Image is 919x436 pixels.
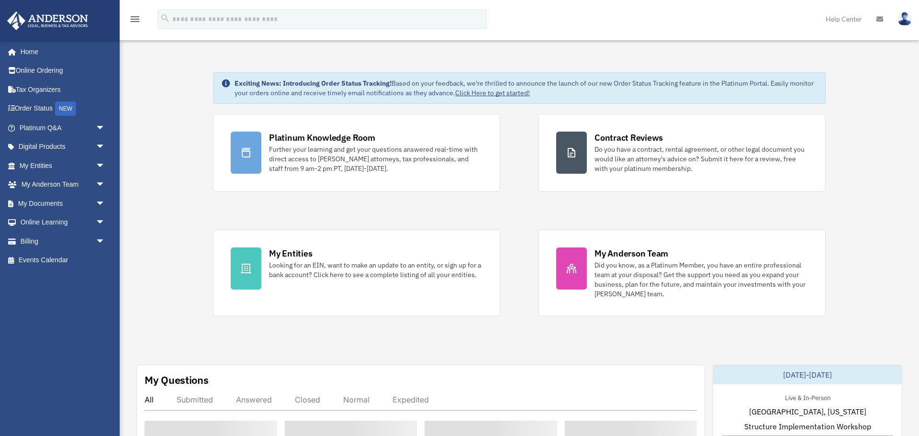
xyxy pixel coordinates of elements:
div: Normal [343,395,370,404]
span: [GEOGRAPHIC_DATA], [US_STATE] [749,406,866,417]
div: Platinum Knowledge Room [269,132,375,144]
a: Online Ordering [7,61,120,80]
div: Closed [295,395,320,404]
strong: Exciting News: Introducing Order Status Tracking! [235,79,392,88]
div: Live & In-Person [777,392,838,402]
a: Billingarrow_drop_down [7,232,120,251]
div: Further your learning and get your questions answered real-time with direct access to [PERSON_NAM... [269,145,482,173]
a: My Anderson Teamarrow_drop_down [7,175,120,194]
div: Submitted [177,395,213,404]
div: My Entities [269,247,312,259]
a: My Documentsarrow_drop_down [7,194,120,213]
a: Online Learningarrow_drop_down [7,213,120,232]
div: Expedited [392,395,429,404]
span: arrow_drop_down [96,118,115,138]
span: arrow_drop_down [96,232,115,251]
i: menu [129,13,141,25]
div: My Questions [145,373,209,387]
div: All [145,395,154,404]
span: arrow_drop_down [96,137,115,157]
div: Looking for an EIN, want to make an update to an entity, or sign up for a bank account? Click her... [269,260,482,279]
a: My Anderson Team Did you know, as a Platinum Member, you have an entire professional team at your... [538,230,826,316]
div: Did you know, as a Platinum Member, you have an entire professional team at your disposal? Get th... [594,260,808,299]
a: Platinum Q&Aarrow_drop_down [7,118,120,137]
div: Contract Reviews [594,132,663,144]
img: Anderson Advisors Platinum Portal [4,11,91,30]
a: Contract Reviews Do you have a contract, rental agreement, or other legal document you would like... [538,114,826,191]
a: Platinum Knowledge Room Further your learning and get your questions answered real-time with dire... [213,114,500,191]
span: Structure Implementation Workshop [744,421,871,432]
div: Based on your feedback, we're thrilled to announce the launch of our new Order Status Tracking fe... [235,78,818,98]
a: Tax Organizers [7,80,120,99]
a: Home [7,42,115,61]
a: My Entitiesarrow_drop_down [7,156,120,175]
a: Order StatusNEW [7,99,120,119]
div: My Anderson Team [594,247,668,259]
a: Click Here to get started! [455,89,530,97]
a: My Entities Looking for an EIN, want to make an update to an entity, or sign up for a bank accoun... [213,230,500,316]
div: [DATE]-[DATE] [713,365,902,384]
a: menu [129,17,141,25]
span: arrow_drop_down [96,156,115,176]
span: arrow_drop_down [96,194,115,213]
img: User Pic [897,12,912,26]
div: Answered [236,395,272,404]
span: arrow_drop_down [96,175,115,195]
div: Do you have a contract, rental agreement, or other legal document you would like an attorney's ad... [594,145,808,173]
i: search [160,13,170,23]
div: NEW [55,101,76,116]
a: Events Calendar [7,251,120,270]
a: Digital Productsarrow_drop_down [7,137,120,157]
span: arrow_drop_down [96,213,115,233]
